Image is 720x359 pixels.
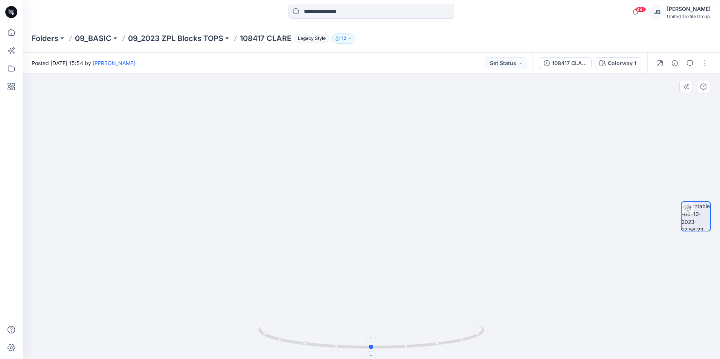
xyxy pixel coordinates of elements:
[128,33,223,44] a: 09_2023 ZPL Blocks TOPS
[635,6,646,12] span: 99+
[183,28,560,359] img: eyJhbGciOiJIUzI1NiIsImtpZCI6IjAiLCJzbHQiOiJzZXMiLCJ0eXAiOiJKV1QifQ.eyJkYXRhIjp7InR5cGUiOiJzdG9yYW...
[294,34,329,43] span: Legacy Style
[595,57,641,69] button: Colorway 1
[342,34,346,43] p: 12
[552,59,587,67] div: 108417 CLARE
[682,202,710,231] img: turntable-06-10-2023-12:56:23
[32,33,58,44] a: Folders
[332,33,355,44] button: 12
[539,57,592,69] button: 108417 CLARE
[608,59,636,67] div: Colorway 1
[667,5,711,14] div: [PERSON_NAME]
[93,60,135,66] a: [PERSON_NAME]
[667,14,711,19] div: United Textile Group
[291,33,329,44] button: Legacy Style
[32,59,135,67] span: Posted [DATE] 15:54 by
[75,33,111,44] a: 09_BASIC
[240,33,291,44] p: 108417 CLARE
[669,57,681,69] button: Details
[650,5,664,19] div: JB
